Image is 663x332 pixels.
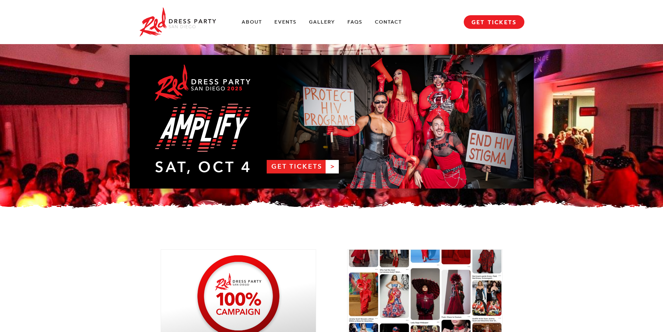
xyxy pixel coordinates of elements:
[309,19,335,25] a: Gallery
[139,6,217,38] img: Red Dress Party San Diego
[464,15,524,29] a: GET TICKETS
[348,19,362,25] a: FAQs
[274,19,297,25] a: Events
[375,19,402,25] a: Contact
[242,19,262,25] a: About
